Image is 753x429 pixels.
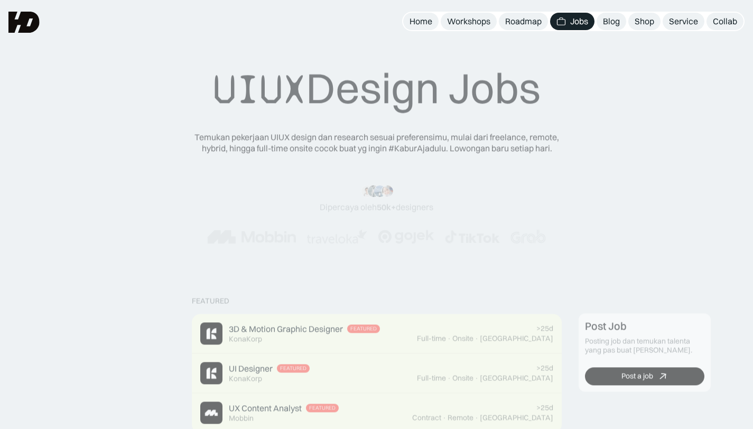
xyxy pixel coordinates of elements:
div: Featured [192,297,229,306]
div: · [447,374,451,383]
div: UX Content Analyst [229,403,302,414]
div: KonaKorp [229,375,262,384]
div: [GEOGRAPHIC_DATA] [480,374,553,383]
div: Contract [412,414,441,423]
div: Blog [603,16,620,27]
a: Workshops [441,13,497,30]
div: Post a job [621,372,653,381]
a: Job ImageUI DesignerFeaturedKonaKorp>25dFull-time·Onsite·[GEOGRAPHIC_DATA] [192,354,562,394]
img: Job Image [200,402,222,424]
div: >25d [536,404,553,413]
div: · [475,374,479,383]
div: Roadmap [505,16,542,27]
img: Job Image [200,362,222,385]
div: · [475,334,479,343]
div: Full-time [417,334,446,343]
div: Featured [309,405,336,412]
div: · [442,414,447,423]
span: UIUX [213,64,306,115]
div: Design Jobs [213,62,541,115]
div: UI Designer [229,363,273,375]
div: Collab [713,16,737,27]
div: [GEOGRAPHIC_DATA] [480,334,553,343]
div: Onsite [452,374,473,383]
img: Job Image [200,323,222,345]
a: Collab [706,13,743,30]
a: Jobs [550,13,594,30]
div: Post Job [585,320,627,333]
div: [GEOGRAPHIC_DATA] [480,414,553,423]
a: Post a job [585,367,704,385]
div: Service [669,16,698,27]
a: Shop [628,13,661,30]
div: 3D & Motion Graphic Designer [229,324,343,335]
div: Dipercaya oleh designers [320,201,433,212]
a: Service [663,13,704,30]
div: Workshops [447,16,490,27]
div: · [475,414,479,423]
div: KonaKorp [229,335,262,344]
div: Remote [448,414,473,423]
a: Roadmap [499,13,548,30]
div: Full-time [417,374,446,383]
div: Jobs [570,16,588,27]
div: Posting job dan temukan talenta yang pas buat [PERSON_NAME]. [585,337,704,355]
div: Featured [280,366,306,372]
a: Blog [597,13,626,30]
div: Mobbin [229,414,254,423]
div: Temukan pekerjaan UIUX design dan research sesuai preferensimu, mulai dari freelance, remote, hyb... [187,132,567,154]
div: Onsite [452,334,473,343]
div: Shop [635,16,654,27]
span: 50k+ [377,201,396,212]
div: Featured [350,326,377,332]
div: · [447,334,451,343]
div: Home [410,16,432,27]
a: Home [403,13,439,30]
div: >25d [536,364,553,373]
div: >25d [536,324,553,333]
a: Job Image3D & Motion Graphic DesignerFeaturedKonaKorp>25dFull-time·Onsite·[GEOGRAPHIC_DATA] [192,314,562,354]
